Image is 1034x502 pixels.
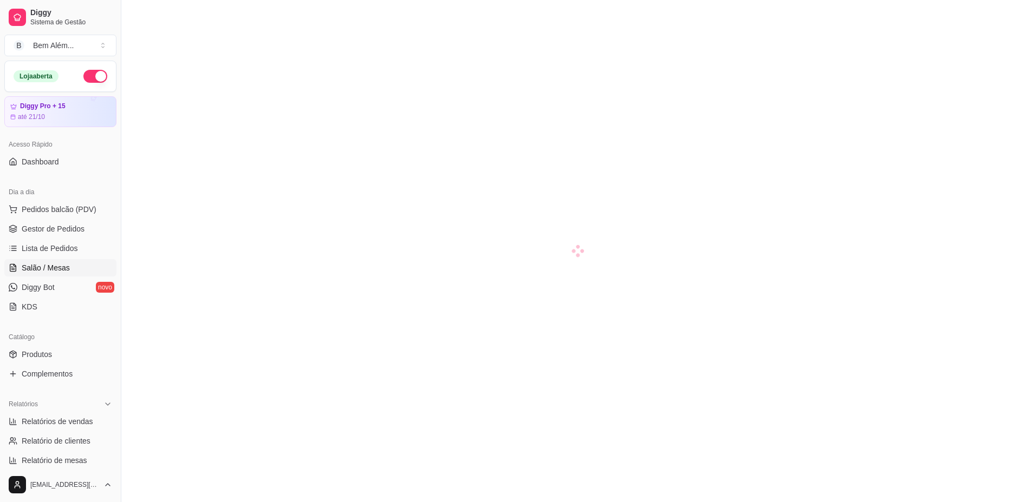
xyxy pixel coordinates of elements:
span: Sistema de Gestão [30,18,112,27]
a: Diggy Botnovo [4,279,116,296]
article: até 21/10 [18,113,45,121]
span: B [14,40,24,51]
button: Select a team [4,35,116,56]
div: Loja aberta [14,70,58,82]
a: Salão / Mesas [4,259,116,276]
button: Pedidos balcão (PDV) [4,201,116,218]
article: Diggy Pro + 15 [20,102,66,110]
div: Dia a dia [4,183,116,201]
span: KDS [22,301,37,312]
span: Dashboard [22,156,59,167]
a: Gestor de Pedidos [4,220,116,237]
span: Relatório de mesas [22,455,87,466]
button: [EMAIL_ADDRESS][DOMAIN_NAME] [4,472,116,498]
span: Pedidos balcão (PDV) [22,204,96,215]
span: Salão / Mesas [22,262,70,273]
span: Diggy [30,8,112,18]
a: Produtos [4,346,116,363]
div: Bem Além ... [33,40,74,51]
span: Lista de Pedidos [22,243,78,254]
button: Alterar Status [83,70,107,83]
a: Diggy Pro + 15até 21/10 [4,96,116,127]
span: Relatórios de vendas [22,416,93,427]
span: Diggy Bot [22,282,55,293]
a: Dashboard [4,153,116,170]
a: Relatório de clientes [4,432,116,450]
div: Acesso Rápido [4,136,116,153]
a: DiggySistema de Gestão [4,4,116,30]
span: Relatórios [9,400,38,408]
span: Produtos [22,349,52,360]
span: Relatório de clientes [22,435,90,446]
span: Gestor de Pedidos [22,223,84,234]
a: Relatório de mesas [4,452,116,469]
div: Catálogo [4,328,116,346]
a: KDS [4,298,116,315]
a: Relatórios de vendas [4,413,116,430]
span: Complementos [22,368,73,379]
span: [EMAIL_ADDRESS][DOMAIN_NAME] [30,480,99,489]
a: Complementos [4,365,116,382]
a: Lista de Pedidos [4,240,116,257]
